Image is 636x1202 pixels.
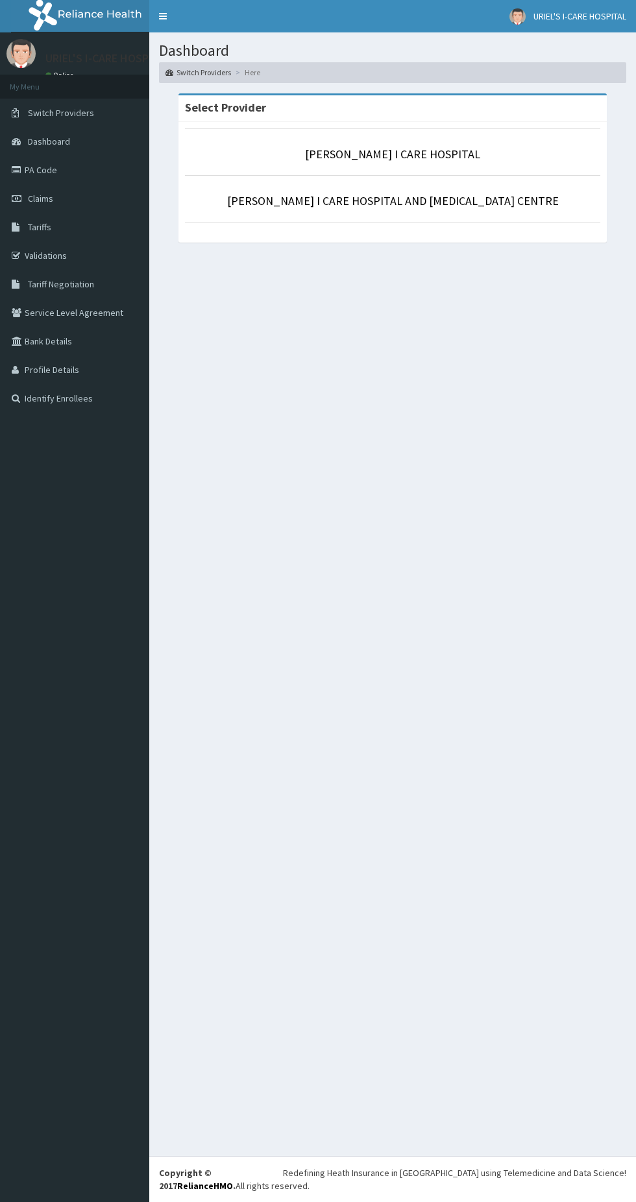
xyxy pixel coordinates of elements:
a: [PERSON_NAME] I CARE HOSPITAL AND [MEDICAL_DATA] CENTRE [227,193,559,208]
span: Switch Providers [28,107,94,119]
a: [PERSON_NAME] I CARE HOSPITAL [305,147,480,162]
span: Tariff Negotiation [28,278,94,290]
h1: Dashboard [159,42,626,59]
span: Claims [28,193,53,204]
img: User Image [6,39,36,68]
a: RelianceHMO [177,1180,233,1192]
li: Here [232,67,260,78]
a: Switch Providers [165,67,231,78]
img: User Image [509,8,526,25]
span: URIEL'S I-CARE HOSPITAL [533,10,626,22]
strong: Copyright © 2017 . [159,1167,236,1192]
p: URIEL'S I-CARE HOSPITAL [45,53,171,64]
strong: Select Provider [185,100,266,115]
span: Dashboard [28,136,70,147]
span: Tariffs [28,221,51,233]
footer: All rights reserved. [149,1156,636,1202]
a: Online [45,71,77,80]
div: Redefining Heath Insurance in [GEOGRAPHIC_DATA] using Telemedicine and Data Science! [283,1166,626,1179]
